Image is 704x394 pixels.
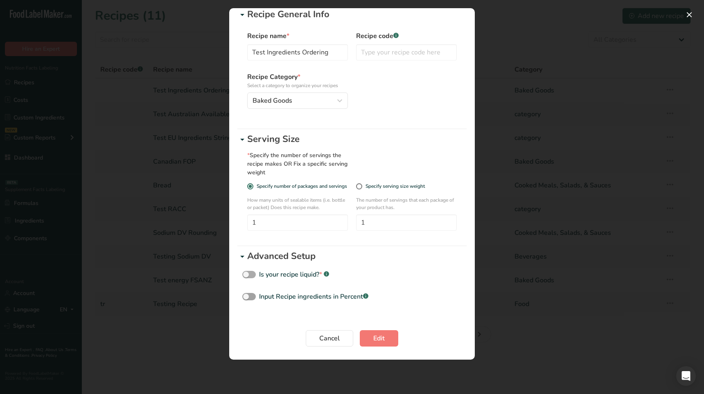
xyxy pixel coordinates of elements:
[247,151,348,177] div: Specify the number of servings the recipe makes OR Fix a specific serving weight
[253,96,292,106] span: Baked Goods
[676,366,696,386] div: Open Intercom Messenger
[247,196,348,211] p: How many units of sealable items (i.e. bottle or packet) Does this recipe make.
[306,330,353,347] button: Cancel
[247,72,348,89] label: Recipe Category
[373,333,385,343] span: Edit
[237,250,467,263] div: Advanced Setup
[356,196,457,211] p: The number of servings that each package of your product has.
[259,270,329,279] div: Is your recipe liquid?
[247,133,467,146] p: Serving Size
[360,330,398,347] button: Edit
[247,8,467,21] p: Recipe General Info
[356,31,457,41] label: Recipe code
[247,92,348,109] button: Baked Goods
[253,183,347,189] span: Specify number of packages and servings
[319,333,340,343] span: Cancel
[366,183,425,189] div: Specify serving size weight
[259,292,368,302] div: Input Recipe ingredients in Percent
[356,44,457,61] input: Type your recipe code here
[247,250,467,263] p: Advanced Setup
[247,82,348,89] p: Select a category to organize your recipes
[247,44,348,61] input: Type your recipe name here
[237,8,467,21] div: Recipe General Info
[237,133,467,146] div: Serving Size
[247,31,348,41] label: Recipe name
